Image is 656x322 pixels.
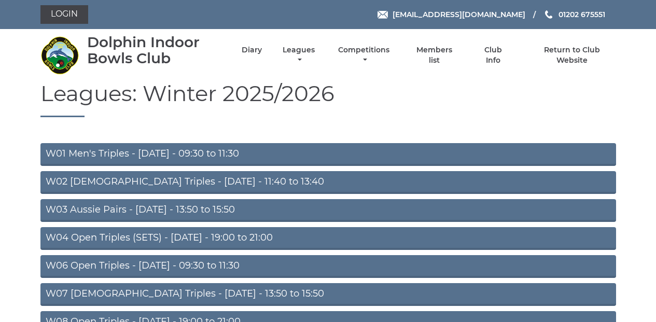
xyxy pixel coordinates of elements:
[378,9,525,20] a: Email [EMAIL_ADDRESS][DOMAIN_NAME]
[40,171,616,194] a: W02 [DEMOGRAPHIC_DATA] Triples - [DATE] - 11:40 to 13:40
[40,36,79,75] img: Dolphin Indoor Bowls Club
[543,9,605,20] a: Phone us 01202 675551
[393,10,525,19] span: [EMAIL_ADDRESS][DOMAIN_NAME]
[559,10,605,19] span: 01202 675551
[528,45,616,65] a: Return to Club Website
[40,199,616,222] a: W03 Aussie Pairs - [DATE] - 13:50 to 15:50
[40,81,616,117] h1: Leagues: Winter 2025/2026
[40,143,616,166] a: W01 Men's Triples - [DATE] - 09:30 to 11:30
[410,45,458,65] a: Members list
[280,45,317,65] a: Leagues
[545,10,552,19] img: Phone us
[336,45,393,65] a: Competitions
[477,45,510,65] a: Club Info
[242,45,262,55] a: Diary
[40,255,616,278] a: W06 Open Triples - [DATE] - 09:30 to 11:30
[87,34,224,66] div: Dolphin Indoor Bowls Club
[378,11,388,19] img: Email
[40,283,616,306] a: W07 [DEMOGRAPHIC_DATA] Triples - [DATE] - 13:50 to 15:50
[40,5,88,24] a: Login
[40,227,616,250] a: W04 Open Triples (SETS) - [DATE] - 19:00 to 21:00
